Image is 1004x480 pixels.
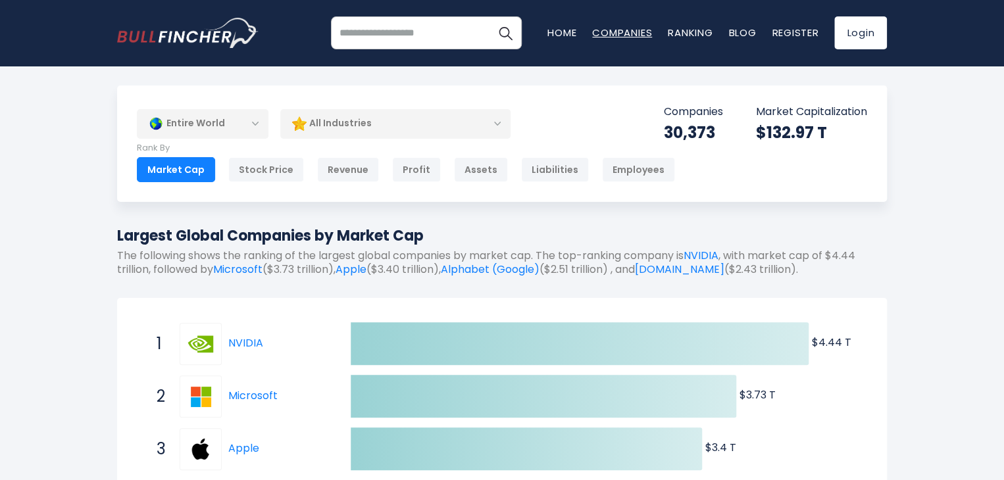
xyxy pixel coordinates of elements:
[213,262,263,277] a: Microsoft
[117,249,887,277] p: The following shows the ranking of the largest global companies by market cap. The top-ranking co...
[182,325,220,363] img: NVIDIA
[635,262,724,277] a: [DOMAIN_NAME]
[441,262,540,277] a: Alphabet (Google)
[182,377,220,416] img: Microsoft
[521,157,589,182] div: Liabilities
[684,248,718,263] a: NVIDIA
[228,388,278,403] a: Microsoft
[489,16,522,49] button: Search
[182,430,220,468] img: Apple
[454,157,508,182] div: Assets
[150,385,163,408] span: 2
[317,157,379,182] div: Revenue
[117,18,259,48] a: Go to homepage
[705,440,736,455] text: $3.4 T
[834,16,887,49] a: Login
[180,428,228,470] a: Apple
[756,105,867,119] p: Market Capitalization
[772,26,818,39] a: Register
[812,335,851,350] text: $4.44 T
[117,225,887,247] h1: Largest Global Companies by Market Cap
[280,108,511,139] div: All Industries
[228,441,259,456] a: Apple
[180,375,228,418] a: Microsoft
[180,323,228,365] a: NVIDIA
[664,122,723,143] div: 30,373
[137,157,215,182] div: Market Cap
[150,438,163,460] span: 3
[668,26,713,39] a: Ranking
[547,26,576,39] a: Home
[228,335,263,350] a: NVIDIA
[336,262,366,277] a: Apple
[137,143,675,154] p: Rank By
[392,157,441,182] div: Profit
[228,157,304,182] div: Stock Price
[664,105,723,119] p: Companies
[592,26,652,39] a: Companies
[137,108,268,139] div: Entire World
[740,387,776,402] text: $3.73 T
[728,26,756,39] a: Blog
[150,333,163,355] span: 1
[602,157,675,182] div: Employees
[117,18,259,48] img: bullfincher logo
[756,122,867,143] div: $132.97 T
